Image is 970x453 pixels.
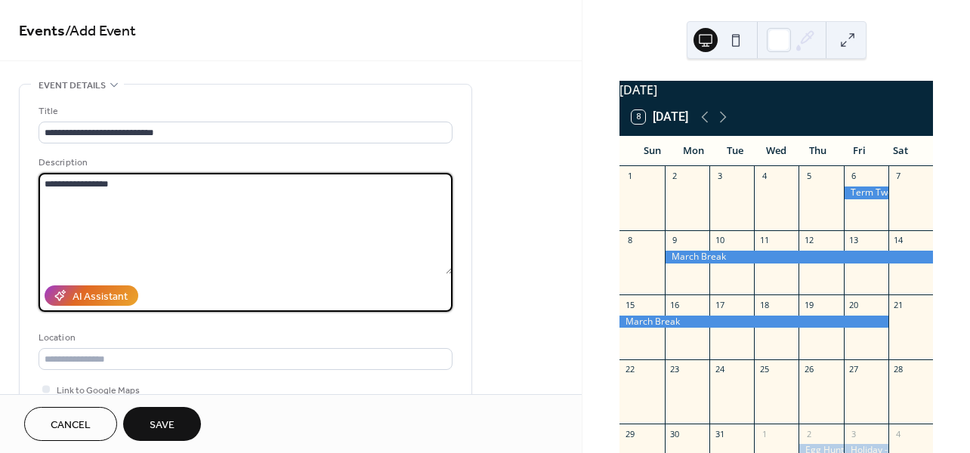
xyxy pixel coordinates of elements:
[715,136,756,166] div: Tue
[150,418,175,433] span: Save
[803,428,814,439] div: 2
[848,364,860,375] div: 27
[893,171,904,182] div: 7
[803,235,814,246] div: 12
[714,428,725,439] div: 31
[758,299,770,310] div: 18
[619,81,933,99] div: [DATE]
[714,171,725,182] div: 3
[39,330,449,346] div: Location
[665,251,933,263] div: March Break
[45,285,138,306] button: AI Assistant
[624,235,635,246] div: 8
[893,235,904,246] div: 14
[758,428,770,439] div: 1
[714,364,725,375] div: 24
[839,136,880,166] div: Fri
[758,235,770,246] div: 11
[669,299,681,310] div: 16
[844,186,888,199] div: Term Two Report Cards Sent home
[673,136,715,166] div: Mon
[669,171,681,182] div: 2
[755,136,797,166] div: Wed
[848,235,860,246] div: 13
[19,17,65,46] a: Events
[803,299,814,310] div: 19
[73,289,128,305] div: AI Assistant
[803,364,814,375] div: 26
[65,17,136,46] span: / Add Event
[893,364,904,375] div: 28
[39,155,449,171] div: Description
[24,407,117,441] button: Cancel
[624,428,635,439] div: 29
[57,383,140,399] span: Link to Google Maps
[803,171,814,182] div: 5
[123,407,201,441] button: Save
[624,364,635,375] div: 22
[669,364,681,375] div: 23
[714,235,725,246] div: 10
[758,171,770,182] div: 4
[619,316,888,328] div: March Break
[879,136,921,166] div: Sat
[848,171,860,182] div: 6
[848,299,860,310] div: 20
[893,299,904,310] div: 21
[39,103,449,119] div: Title
[669,428,681,439] div: 30
[714,299,725,310] div: 17
[669,235,681,246] div: 9
[632,136,673,166] div: Sun
[893,428,904,439] div: 4
[626,106,694,128] button: 8[DATE]
[624,171,635,182] div: 1
[848,428,860,439] div: 3
[51,418,91,433] span: Cancel
[797,136,839,166] div: Thu
[624,299,635,310] div: 15
[39,78,106,94] span: Event details
[758,364,770,375] div: 25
